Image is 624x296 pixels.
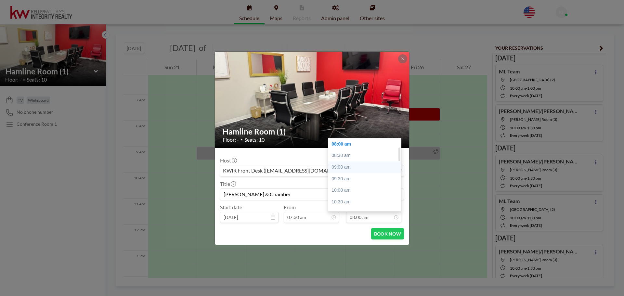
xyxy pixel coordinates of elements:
label: From [284,204,296,211]
span: Floor: - [223,136,239,143]
span: • [240,137,243,142]
button: BOOK NOW [371,228,404,239]
span: - [342,206,344,221]
img: 537.jpg [215,27,410,173]
input: KWIR's reservation [220,189,404,200]
div: 08:30 am [328,150,404,161]
span: KWIR Front Desk ([EMAIL_ADDRESS][DOMAIN_NAME]) [222,167,354,175]
label: Title [220,181,235,187]
div: Search for option [220,165,404,176]
div: 10:00 am [328,185,404,196]
div: 10:30 am [328,196,404,208]
span: Seats: 10 [244,136,265,143]
div: 09:00 am [328,161,404,173]
label: Host [220,157,236,164]
label: Start date [220,204,242,211]
div: 08:00 am [328,138,404,150]
div: 09:30 am [328,173,404,185]
h2: Hamline Room (1) [223,127,402,136]
div: 11:00 am [328,208,404,219]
